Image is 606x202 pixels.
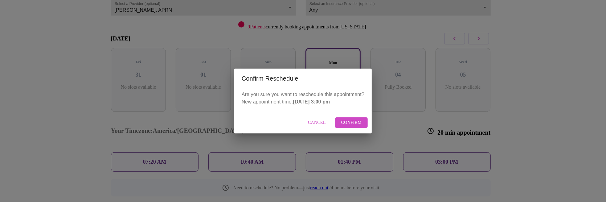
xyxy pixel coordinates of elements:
h2: Confirm Reschedule [242,74,364,83]
strong: [DATE] 3:00 pm [293,99,330,104]
button: Cancel [302,117,332,128]
span: Cancel [308,119,326,127]
button: Confirm [335,117,368,128]
span: Confirm [341,119,362,127]
p: Are you sure you want to reschedule this appointment? New appointment time: [242,91,364,106]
